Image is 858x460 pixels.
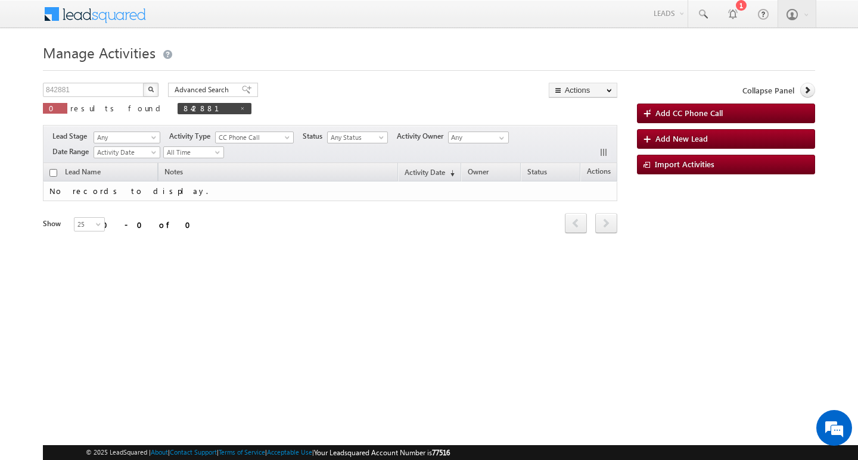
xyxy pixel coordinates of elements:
[432,448,450,457] span: 77516
[184,103,234,113] span: 842881
[102,218,198,231] div: 0 - 0 of 0
[175,85,232,95] span: Advanced Search
[565,213,587,233] span: prev
[742,85,794,96] span: Collapse Panel
[169,131,215,142] span: Activity Type
[59,165,107,181] span: Lead Name
[397,131,448,142] span: Activity Owner
[94,132,160,143] a: Any
[74,217,105,231] a: 25
[445,168,455,178] span: (sorted descending)
[43,43,156,62] span: Manage Activities
[94,147,156,158] span: Activity Date
[151,448,168,456] a: About
[493,132,508,144] a: Show All Items
[163,146,224,158] a: All Time
[170,448,217,456] a: Contact Support
[595,213,617,233] span: next
[49,169,57,177] input: Check all records
[215,132,294,143] a: CC Phone Call
[581,165,617,180] span: Actions
[565,214,587,233] a: prev
[448,132,509,143] input: Type to Search
[303,131,327,142] span: Status
[94,132,156,143] span: Any
[148,86,154,92] img: Search
[468,167,489,176] span: Owner
[216,132,288,143] span: CC Phone Call
[43,218,64,229] div: Show
[655,133,708,143] span: Add New Lead
[164,147,220,158] span: All Time
[94,146,160,158] a: Activity Date
[327,132,388,143] a: Any Status
[49,103,61,113] span: 0
[43,182,617,201] td: No records to display.
[70,103,165,113] span: results found
[219,448,265,456] a: Terms of Service
[314,448,450,457] span: Your Leadsquared Account Number is
[655,108,723,118] span: Add CC Phone Call
[328,132,384,143] span: Any Status
[158,165,189,181] span: Notes
[74,219,106,230] span: 25
[86,447,450,458] span: © 2025 LeadSquared | | | | |
[655,159,714,169] span: Import Activities
[267,448,312,456] a: Acceptable Use
[527,167,547,176] span: Status
[399,165,461,181] a: Activity Date(sorted descending)
[549,83,617,98] button: Actions
[595,214,617,233] a: next
[52,146,94,157] span: Date Range
[52,131,92,142] span: Lead Stage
